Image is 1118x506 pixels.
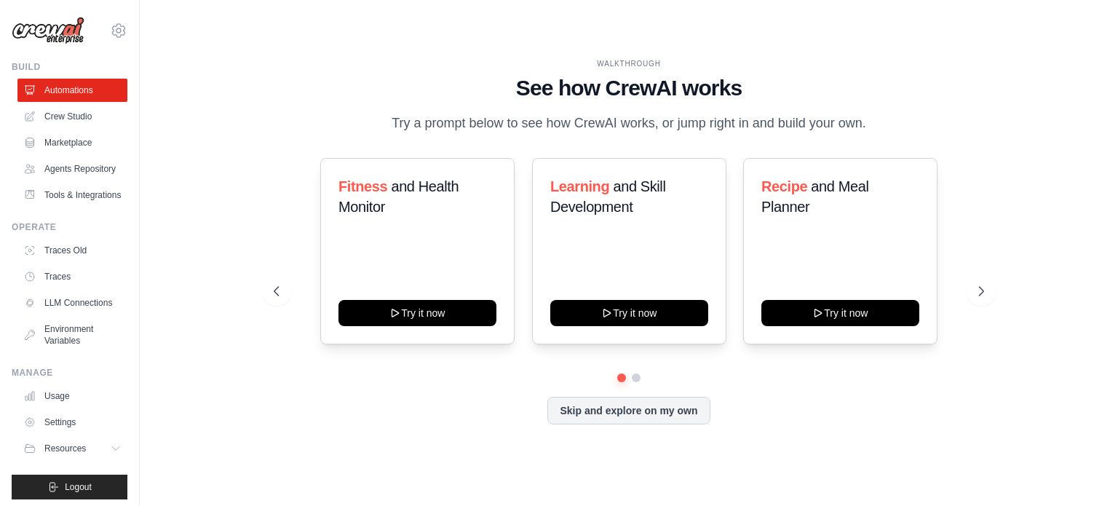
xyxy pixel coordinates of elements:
a: LLM Connections [17,291,127,315]
span: Logout [65,481,92,493]
span: Recipe [761,178,807,194]
div: WALKTHROUGH [274,58,984,69]
a: Automations [17,79,127,102]
button: Skip and explore on my own [547,397,710,424]
a: Crew Studio [17,105,127,128]
span: and Meal Planner [761,178,868,215]
a: Traces [17,265,127,288]
button: Try it now [761,300,919,326]
a: Usage [17,384,127,408]
a: Environment Variables [17,317,127,352]
button: Try it now [550,300,708,326]
span: and Skill Development [550,178,665,215]
span: and Health Monitor [338,178,459,215]
span: Learning [550,178,609,194]
span: Fitness [338,178,387,194]
p: Try a prompt below to see how CrewAI works, or jump right in and build your own. [384,113,873,134]
a: Marketplace [17,131,127,154]
a: Agents Repository [17,157,127,181]
div: Build [12,61,127,73]
a: Settings [17,411,127,434]
button: Logout [12,475,127,499]
img: Logo [12,17,84,44]
a: Traces Old [17,239,127,262]
span: Resources [44,443,86,454]
h1: See how CrewAI works [274,75,984,101]
div: Manage [12,367,127,379]
button: Resources [17,437,127,460]
a: Tools & Integrations [17,183,127,207]
div: Operate [12,221,127,233]
button: Try it now [338,300,496,326]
